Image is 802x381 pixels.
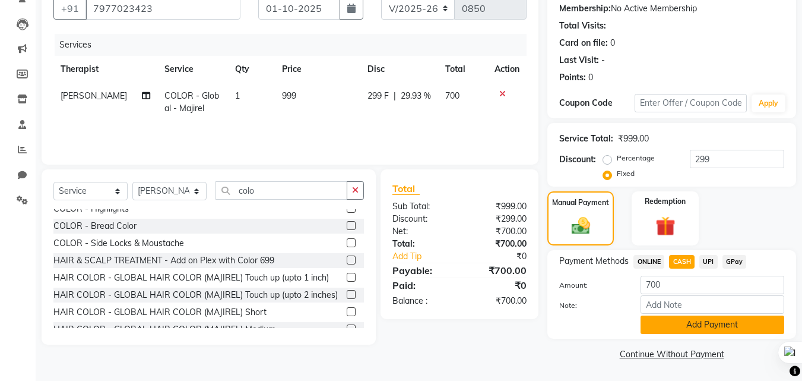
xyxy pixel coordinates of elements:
[459,278,535,292] div: ₹0
[215,181,347,200] input: Search or Scan
[55,34,535,56] div: Services
[610,37,615,49] div: 0
[383,295,459,307] div: Balance :
[383,200,459,213] div: Sub Total:
[459,225,535,238] div: ₹700.00
[383,213,459,225] div: Discount:
[228,56,275,83] th: Qty
[360,56,438,83] th: Disc
[235,90,240,101] span: 1
[53,323,275,336] div: HAIR COLOR - GLOBAL HAIR COLOR (MAJIREL) Medium
[383,278,459,292] div: Paid:
[641,295,784,314] input: Add Note
[459,213,535,225] div: ₹299.00
[641,316,784,334] button: Add Payment
[559,133,613,145] div: Service Total:
[559,20,606,32] div: Total Visits:
[633,255,664,269] span: ONLINE
[559,37,608,49] div: Card on file:
[275,56,360,83] th: Price
[641,276,784,294] input: Amount
[487,56,527,83] th: Action
[699,255,718,269] span: UPI
[559,2,784,15] div: No Active Membership
[459,200,535,213] div: ₹999.00
[401,90,431,102] span: 29.93 %
[392,182,420,195] span: Total
[649,214,681,238] img: _gift.svg
[550,348,794,361] a: Continue Without Payment
[559,97,634,109] div: Coupon Code
[53,289,338,301] div: HAIR COLOR - GLOBAL HAIR COLOR (MAJIREL) Touch up (upto 2 inches)
[53,203,129,215] div: COLOR - Highlights
[617,153,655,163] label: Percentage
[367,90,389,102] span: 299 F
[645,196,686,207] label: Redemption
[282,90,296,101] span: 999
[445,90,459,101] span: 700
[459,238,535,250] div: ₹700.00
[383,250,472,263] a: Add Tip
[722,255,747,269] span: GPay
[383,225,459,238] div: Net:
[752,95,785,112] button: Apply
[559,2,611,15] div: Membership:
[617,168,635,179] label: Fixed
[559,153,596,166] div: Discount:
[550,300,631,311] label: Note:
[53,272,329,284] div: HAIR COLOR - GLOBAL HAIR COLOR (MAJIREL) Touch up (upto 1 inch)
[53,254,274,267] div: HAIR & SCALP TREATMENT - Add on Plex with Color 699
[635,94,747,112] input: Enter Offer / Coupon Code
[559,71,586,84] div: Points:
[383,238,459,250] div: Total:
[566,215,596,237] img: _cash.svg
[157,56,228,83] th: Service
[53,220,137,232] div: COLOR - Bread Color
[394,90,396,102] span: |
[164,90,219,114] span: COLOR - Global - Majirel
[559,255,629,267] span: Payment Methods
[618,133,649,145] div: ₹999.00
[383,263,459,278] div: Payable:
[61,90,127,101] span: [PERSON_NAME]
[559,54,599,67] div: Last Visit:
[53,306,267,319] div: HAIR COLOR - GLOBAL HAIR COLOR (MAJIREL) Short
[459,295,535,307] div: ₹700.00
[53,237,184,250] div: COLOR - Side Locks & Moustache
[438,56,487,83] th: Total
[601,54,605,67] div: -
[473,250,536,263] div: ₹0
[550,280,631,291] label: Amount:
[588,71,593,84] div: 0
[552,197,609,208] label: Manual Payment
[53,56,157,83] th: Therapist
[669,255,695,269] span: CASH
[459,263,535,278] div: ₹700.00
